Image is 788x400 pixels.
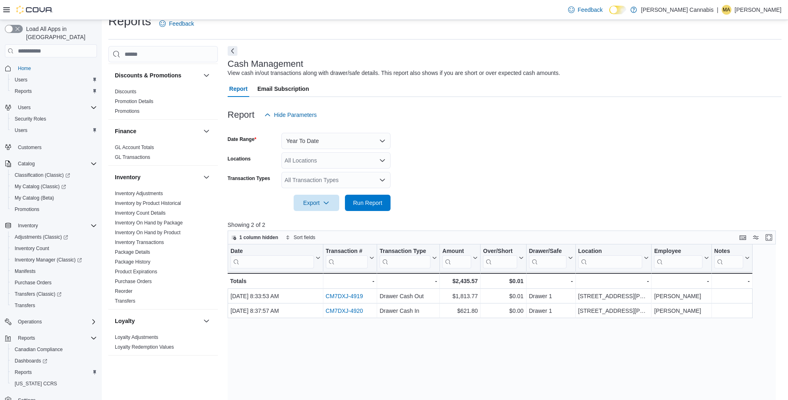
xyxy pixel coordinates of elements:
[108,189,218,309] div: Inventory
[15,346,63,353] span: Canadian Compliance
[115,88,136,95] span: Discounts
[325,248,374,268] button: Transaction #
[115,334,158,341] span: Loyalty Adjustments
[483,291,523,301] div: $0.01
[8,204,100,215] button: Promotions
[15,88,32,95] span: Reports
[115,279,152,284] a: Purchase Orders
[11,379,60,389] a: [US_STATE] CCRS
[764,233,774,242] button: Enter fullscreen
[115,229,180,236] span: Inventory On Hand by Product
[230,291,320,301] div: [DATE] 8:33:53 AM
[228,110,255,120] h3: Report
[15,279,52,286] span: Purchase Orders
[380,276,437,286] div: -
[529,248,566,268] div: Drawer/Safe
[228,69,560,77] div: View cash in/out transactions along with drawer/safe details. This report also shows if you are s...
[115,108,140,114] a: Promotions
[115,190,163,197] span: Inventory Adjustments
[15,103,34,112] button: Users
[115,240,164,245] a: Inventory Transactions
[281,133,391,149] button: Year To Date
[15,369,32,376] span: Reports
[379,157,386,164] button: Open list of options
[483,276,523,286] div: $0.01
[15,221,41,231] button: Inventory
[228,59,303,69] h3: Cash Management
[228,175,270,182] label: Transaction Types
[228,156,251,162] label: Locations
[115,200,181,207] span: Inventory by Product Historical
[11,114,97,124] span: Security Roles
[11,204,97,214] span: Promotions
[735,5,781,15] p: [PERSON_NAME]
[442,248,478,268] button: Amount
[11,244,53,253] a: Inventory Count
[15,234,68,240] span: Adjustments (Classic)
[11,266,97,276] span: Manifests
[717,5,718,15] p: |
[578,248,642,255] div: Location
[2,62,100,74] button: Home
[229,81,248,97] span: Report
[15,172,70,178] span: Classification (Classic)
[15,103,97,112] span: Users
[641,5,713,15] p: [PERSON_NAME] Cannabis
[483,248,523,268] button: Over/Short
[18,222,38,229] span: Inventory
[345,195,391,211] button: Run Report
[15,116,46,122] span: Security Roles
[15,358,47,364] span: Dashboards
[11,204,43,214] a: Promotions
[11,75,97,85] span: Users
[529,306,573,316] div: Drawer 1
[294,234,315,241] span: Sort fields
[8,378,100,389] button: [US_STATE] CCRS
[578,6,603,14] span: Feedback
[8,169,100,181] a: Classification (Classic)
[274,111,317,119] span: Hide Parameters
[230,248,320,268] button: Date
[230,248,314,268] div: Date
[15,183,66,190] span: My Catalog (Classic)
[11,289,97,299] span: Transfers (Classic)
[115,317,200,325] button: Loyalty
[11,255,85,265] a: Inventory Manager (Classic)
[654,291,709,301] div: [PERSON_NAME]
[115,127,136,135] h3: Finance
[442,276,478,286] div: $2,435.57
[483,248,517,268] div: Over/Short
[115,154,150,160] span: GL Transactions
[380,248,437,268] button: Transaction Type
[442,306,478,316] div: $621.80
[15,127,27,134] span: Users
[115,71,200,79] button: Discounts & Promotions
[115,259,150,265] a: Package History
[714,248,743,268] div: Notes
[11,125,97,135] span: Users
[202,70,211,80] button: Discounts & Promotions
[115,278,152,285] span: Purchase Orders
[11,182,97,191] span: My Catalog (Classic)
[115,298,135,304] a: Transfers
[529,248,573,268] button: Drawer/Safe
[115,288,132,294] a: Reorder
[8,113,100,125] button: Security Roles
[8,243,100,254] button: Inventory Count
[529,248,566,255] div: Drawer/Safe
[156,15,197,32] a: Feedback
[11,182,69,191] a: My Catalog (Classic)
[379,177,386,183] button: Open list of options
[115,173,140,181] h3: Inventory
[115,344,174,350] a: Loyalty Redemption Values
[15,221,97,231] span: Inventory
[15,64,34,73] a: Home
[15,142,97,152] span: Customers
[115,249,150,255] a: Package Details
[380,248,430,255] div: Transaction Type
[578,276,649,286] div: -
[23,25,97,41] span: Load All Apps in [GEOGRAPHIC_DATA]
